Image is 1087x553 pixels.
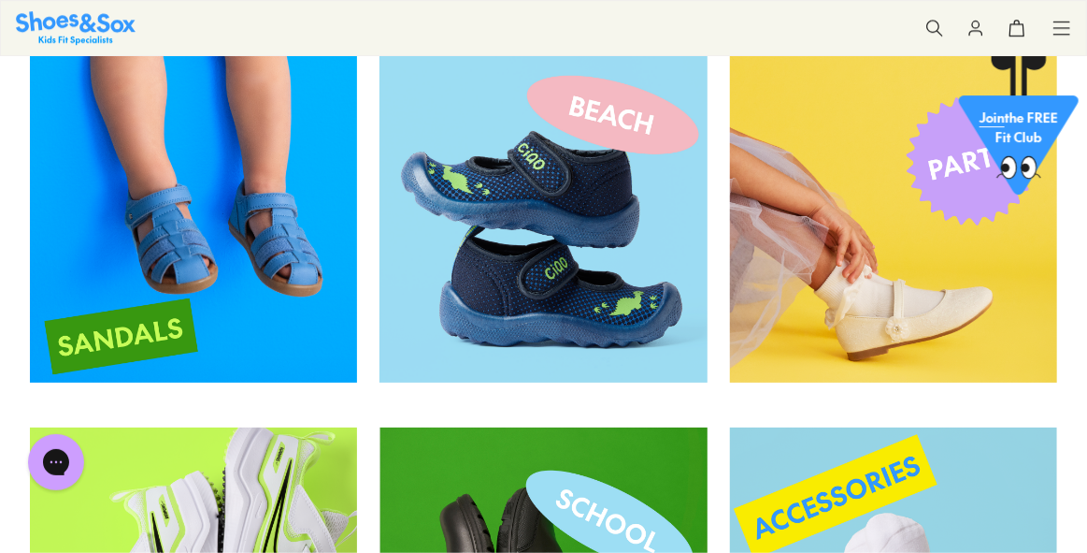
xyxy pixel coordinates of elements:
p: the FREE Fit Club [959,93,1079,162]
span: Join [980,108,1005,126]
img: SNS_Logo_Responsive.svg [16,11,136,44]
img: SHOP_BEACH.png [379,55,707,383]
img: SHOP_SANDALS_f17b2f4f-c4cd-40d8-aaab-8a96b773c9cb.png [30,55,357,383]
img: SHOP_PARTY_868d9987-96b7-4e6a-bd79-e5f96fdc4877.png [730,55,1057,383]
a: Jointhe FREE Fit Club [959,55,1079,205]
iframe: Gorgias live chat messenger [19,428,93,497]
a: Shoes & Sox [16,11,136,44]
